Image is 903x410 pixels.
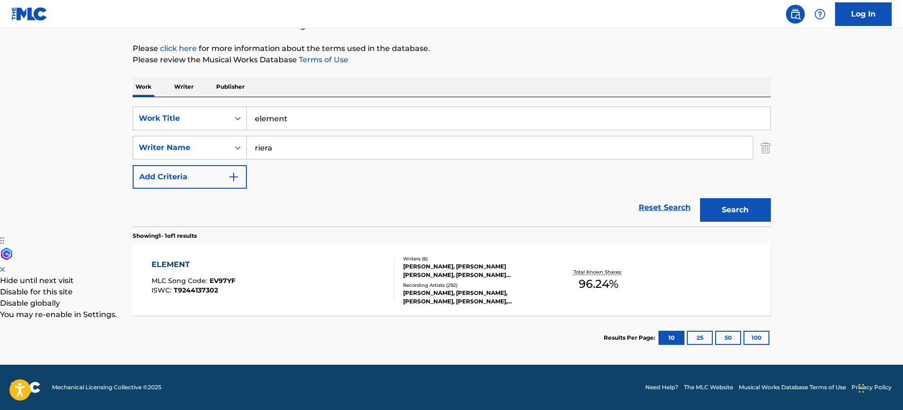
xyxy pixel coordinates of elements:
[634,197,695,218] a: Reset Search
[11,382,41,393] img: logo
[133,77,154,97] p: Work
[139,113,224,124] div: Work Title
[687,331,713,345] button: 25
[133,232,197,240] p: Showing 1 - 1 of 1 results
[743,331,769,345] button: 100
[604,334,658,342] p: Results Per Page:
[213,77,247,97] p: Publisher
[810,5,829,24] div: Help
[133,54,771,66] p: Please review the Musical Works Database
[133,107,771,226] form: Search Form
[835,2,892,26] a: Log In
[160,44,197,53] a: click here
[171,77,196,97] p: Writer
[139,142,224,153] div: Writer Name
[133,165,247,189] button: Add Criteria
[715,331,741,345] button: 50
[11,7,48,21] img: MLC Logo
[684,383,733,392] a: The MLC Website
[859,374,864,402] div: Drag
[700,198,771,222] button: Search
[645,383,678,392] a: Need Help?
[856,365,903,410] iframe: Chat Widget
[786,5,805,24] a: Public Search
[133,43,771,54] p: Please for more information about the terms used in the database.
[52,383,161,392] span: Mechanical Licensing Collective © 2025
[852,383,892,392] a: Privacy Policy
[228,171,239,183] img: 9d2ae6d4665cec9f34b9.svg
[739,383,846,392] a: Musical Works Database Terms of Use
[297,55,348,64] a: Terms of Use
[658,331,684,345] button: 10
[814,8,826,20] img: help
[790,8,801,20] img: search
[760,136,771,159] img: Delete Criterion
